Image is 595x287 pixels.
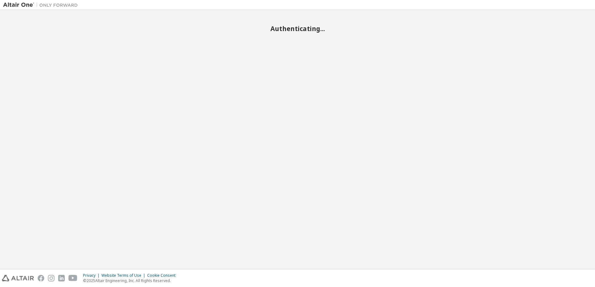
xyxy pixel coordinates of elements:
[38,275,44,281] img: facebook.svg
[147,273,179,278] div: Cookie Consent
[2,275,34,281] img: altair_logo.svg
[83,273,101,278] div: Privacy
[68,275,77,281] img: youtube.svg
[101,273,147,278] div: Website Terms of Use
[48,275,54,281] img: instagram.svg
[83,278,179,283] p: © 2025 Altair Engineering, Inc. All Rights Reserved.
[3,2,81,8] img: Altair One
[58,275,65,281] img: linkedin.svg
[3,25,592,33] h2: Authenticating...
